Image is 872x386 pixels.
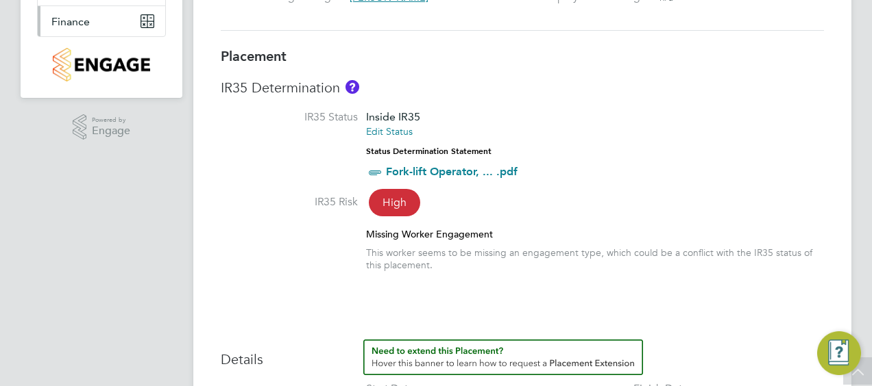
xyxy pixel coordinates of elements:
label: IR35 Status [221,110,358,125]
h3: IR35 Determination [221,79,824,96]
span: Finance [51,15,90,28]
a: Powered byEngage [73,114,131,140]
button: About IR35 [346,80,359,94]
button: Engage Resource Center [817,331,861,375]
h3: Details [221,339,824,368]
div: This worker seems to be missing an engagement type, which could be a conflict with the IR35 statu... [366,246,824,271]
button: How to extend a Placement? [363,339,643,375]
button: Finance [38,6,165,36]
b: Placement [221,48,287,64]
a: Fork-lift Operator, ... .pdf [386,165,518,178]
a: Go to home page [37,48,166,81]
span: Inside IR35 [366,110,420,123]
span: High [369,189,420,216]
label: IR35 Risk [221,195,358,209]
div: Missing Worker Engagement [366,228,824,240]
img: countryside-properties-logo-retina.png [53,48,149,81]
span: Powered by [92,114,130,126]
span: Engage [92,125,130,137]
strong: Status Determination Statement [366,146,492,156]
a: Edit Status [366,125,413,138]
